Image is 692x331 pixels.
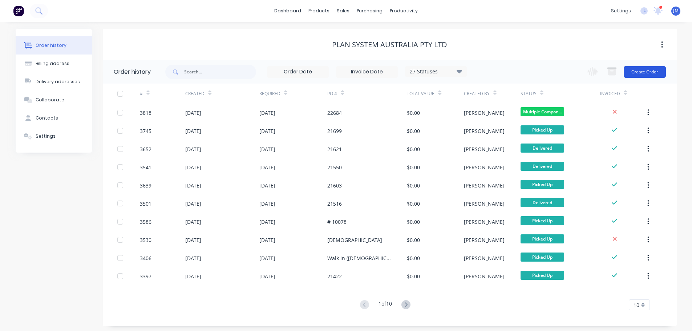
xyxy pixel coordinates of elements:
div: productivity [386,5,421,16]
button: Settings [16,127,92,145]
div: Created [185,84,259,104]
div: 1 of 10 [379,300,392,310]
button: Contacts [16,109,92,127]
div: [DATE] [185,200,201,207]
input: Invoice Date [336,66,397,77]
div: 3639 [140,182,151,189]
div: Order history [114,68,151,76]
div: 3818 [140,109,151,117]
div: 3501 [140,200,151,207]
div: [DATE] [185,273,201,280]
div: $0.00 [407,254,420,262]
div: Contacts [36,115,58,121]
div: [PERSON_NAME] [464,164,505,171]
div: products [305,5,333,16]
div: Plan System Australia Pty Ltd [332,40,447,49]
div: $0.00 [407,200,420,207]
div: [DATE] [185,127,201,135]
div: [DATE] [185,109,201,117]
div: # [140,90,143,97]
button: Billing address [16,55,92,73]
div: 3541 [140,164,151,171]
div: [DATE] [259,218,275,226]
div: [PERSON_NAME] [464,109,505,117]
div: 21422 [327,273,342,280]
div: Created By [464,84,521,104]
div: purchasing [353,5,386,16]
span: Picked Up [521,253,564,262]
div: [DATE] [185,182,201,189]
div: Settings [36,133,56,140]
span: Delivered [521,162,564,171]
div: 21621 [327,145,342,153]
div: # [140,84,185,104]
div: Required [259,90,280,97]
div: Delivery addresses [36,78,80,85]
span: Multiple Compon... [521,107,564,116]
input: Search... [184,65,256,79]
span: JM [673,8,679,14]
div: $0.00 [407,164,420,171]
div: 3397 [140,273,151,280]
div: [DATE] [185,145,201,153]
div: Created By [464,90,490,97]
div: 3652 [140,145,151,153]
div: 3586 [140,218,151,226]
div: [DATE] [259,273,275,280]
div: Required [259,84,328,104]
div: $0.00 [407,236,420,244]
button: Collaborate [16,91,92,109]
span: Picked Up [521,180,564,189]
div: [PERSON_NAME] [464,182,505,189]
span: Delivered [521,198,564,207]
div: [DATE] [259,236,275,244]
div: 3745 [140,127,151,135]
span: Picked Up [521,125,564,134]
div: 3530 [140,236,151,244]
div: Invoiced [600,84,646,104]
div: [DATE] [259,109,275,117]
div: settings [607,5,635,16]
div: $0.00 [407,127,420,135]
div: Created [185,90,205,97]
div: 27 Statuses [405,68,466,76]
span: Delivered [521,144,564,153]
div: $0.00 [407,218,420,226]
div: $0.00 [407,273,420,280]
div: [DATE] [259,182,275,189]
div: [DATE] [259,200,275,207]
div: Collaborate [36,97,64,103]
div: [DATE] [185,236,201,244]
input: Order Date [267,66,328,77]
div: [DATE] [185,218,201,226]
span: Picked Up [521,216,564,225]
div: PO # [327,90,337,97]
div: [DATE] [259,127,275,135]
div: 21603 [327,182,342,189]
div: Status [521,84,600,104]
div: PO # [327,84,407,104]
div: Order history [36,42,66,49]
div: [PERSON_NAME] [464,200,505,207]
div: Walk in ([DEMOGRAPHIC_DATA]) [327,254,392,262]
div: [DATE] [259,164,275,171]
div: [DATE] [185,164,201,171]
div: 22684 [327,109,342,117]
div: 3406 [140,254,151,262]
button: Delivery addresses [16,73,92,91]
div: sales [333,5,353,16]
span: Picked Up [521,234,564,243]
button: Order history [16,36,92,55]
div: Invoiced [600,90,620,97]
div: Status [521,90,537,97]
div: [PERSON_NAME] [464,127,505,135]
div: Total Value [407,90,434,97]
div: [PERSON_NAME] [464,273,505,280]
div: 21699 [327,127,342,135]
img: Factory [13,5,24,16]
div: # 10078 [327,218,347,226]
div: [DATE] [259,254,275,262]
div: 21516 [327,200,342,207]
div: [DATE] [185,254,201,262]
div: [DATE] [259,145,275,153]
